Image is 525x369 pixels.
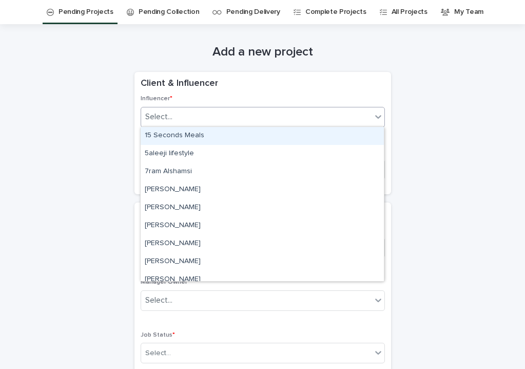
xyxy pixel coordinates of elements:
div: Abdullah AlSabea [141,253,384,271]
div: Abdullah Al Amiri [141,199,384,217]
div: Abdullah Alwadaani [141,271,384,289]
span: Influencer [141,96,172,102]
div: Select... [145,112,172,122]
div: 7ram Alshamsi [141,163,384,181]
div: Abdulaziz Bish [141,181,384,199]
h1: Add a new project [134,45,391,60]
span: Manager Owner [141,279,190,285]
div: 5aleeji lifestyle [141,145,384,163]
div: 15 Seconds Meals [141,127,384,145]
div: Abdullah Alrashed [141,235,384,253]
div: abdullah aljumah [141,217,384,235]
div: Select... [145,348,171,359]
span: Job Status [141,332,175,338]
h2: Client & Influencer [141,78,218,89]
div: Select... [145,295,172,306]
